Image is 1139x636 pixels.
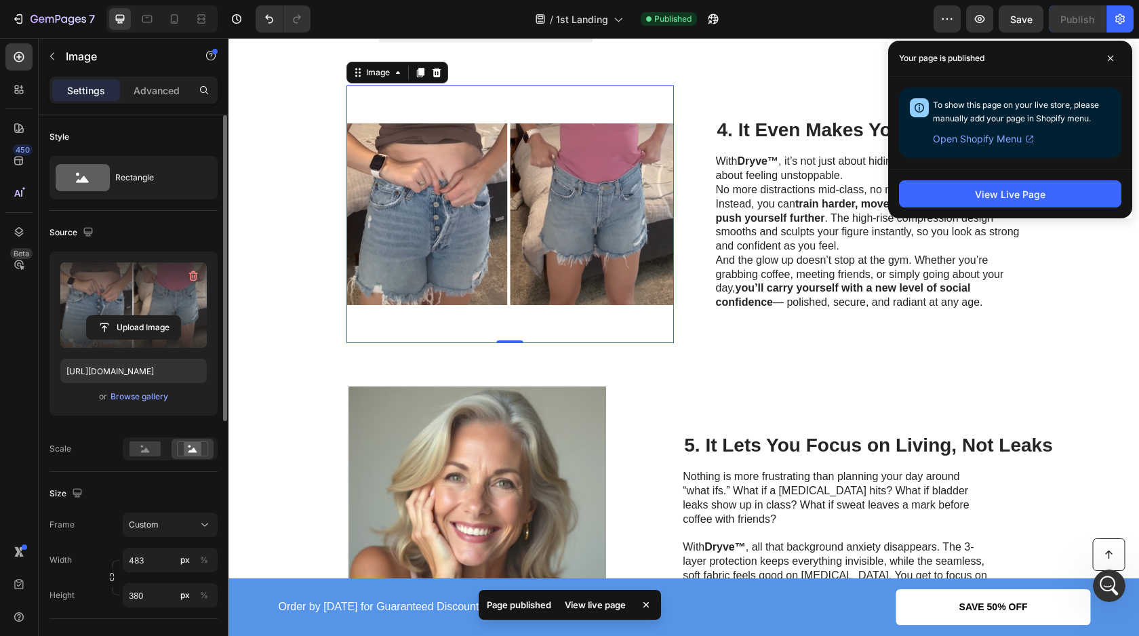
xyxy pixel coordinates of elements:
span: Save [1010,14,1033,25]
div: Size [49,485,85,503]
div: px [180,589,190,601]
p: Nothing is more frustrating than planning your day around “what ifs.” What if a [MEDICAL_DATA] hi... [454,432,759,502]
div: Rest assured, this is only a maximum estimated time, and we will try our best to resolve it as fa... [22,37,212,103]
h2: 4. It Even Makes You Glow Up [487,79,793,105]
p: Your page is published [899,52,984,65]
div: Thank you for your kind patience. [22,110,212,123]
strong: you’ll carry yourself with a new level of social confidence [487,244,742,270]
p: No more distractions mid-class, no more checking for stains. Instead, you can . The high-rise com... [487,145,792,216]
button: Save [999,5,1043,33]
p: Advanced [134,83,180,98]
button: px [196,587,212,603]
input: https://example.com/image.jpg [60,359,207,383]
iframe: Design area [228,38,1139,636]
div: Style [49,131,69,143]
button: px [196,552,212,568]
div: Beta [10,248,33,259]
strong: train harder, move with total freedom, and push yourself further [487,160,783,186]
span: To show this page on your live store, please manually add your page in Shopify menu. [933,100,1099,123]
div: px [180,554,190,566]
div: % [200,589,208,601]
a: [URL][DOMAIN_NAME] [70,401,176,412]
div: Okay, thank you for letting me know. [11,195,208,225]
button: 7 [5,5,101,33]
button: Accueil [212,5,238,31]
img: Profile image for Henry [39,7,60,29]
p: Settings [67,83,105,98]
div: Rectangle [115,162,198,193]
strong: Dryve™ [476,503,517,515]
strong: SAVE 50% OFF [731,563,799,574]
div: user dit… [11,142,260,195]
label: Width [49,554,72,566]
div: Septembre 26 [11,236,260,254]
button: Sélectionneur d’emoji [21,444,32,455]
h1: [PERSON_NAME] [66,7,154,17]
div: Publish [1060,12,1094,26]
button: Start recording [86,444,97,455]
div: Source [49,224,96,242]
button: Publish [1049,5,1106,33]
button: Télécharger la pièce jointe [64,444,75,455]
input: px% [123,583,218,608]
textarea: Envoyer un message... [12,416,260,439]
div: Henry dit… [11,195,260,236]
button: View Live Page [899,180,1121,207]
p: 7 [89,11,95,27]
button: Upload Image [86,315,181,340]
div: 450 [13,144,33,155]
div: i see, can you make it in priority please, i am going to run ads [DATE] [49,142,260,184]
button: Envoyer un message… [233,439,254,460]
div: Scale [49,443,71,455]
div: % [200,554,208,566]
a: SAVE 50% OFF [668,551,862,587]
button: Sélectionneur de fichier gif [43,444,54,455]
span: Open Shopify Menu [933,131,1022,147]
p: Page published [487,598,551,612]
span: Published [654,13,692,25]
p: Image [66,48,181,64]
button: % [177,587,193,603]
h2: 5. It Lets You Focus on Living, Not Leaks [454,395,825,420]
span: or [99,389,107,405]
button: go back [9,5,35,31]
span: Custom [129,519,159,531]
div: Hi, it's [PERSON_NAME] again. I have an update for you concerning the issue. We updated the code ... [22,262,212,315]
div: Undo/Redo [256,5,311,33]
img: gempages_585363903056183954-6558926d-c9b2-440d-bae2-70b4f6e9957b.png [85,349,412,606]
p: And the glow up doesn’t stop at the gym. Whether you’re grabbing coffee, meeting friends, or simp... [487,216,792,272]
iframe: Intercom live chat [1093,570,1125,602]
span: 1st Landing [556,12,608,26]
strong: Dryve™ [509,117,550,129]
label: Frame [49,519,75,531]
button: Custom [123,513,218,537]
input: px% [123,548,218,572]
p: With , it’s not just about hiding leaks or sweat — it’s about feeling unstoppable. [487,117,792,145]
div: Okay, thank you for letting me know. [22,203,197,217]
label: Height [49,589,75,601]
button: Browse gallery [110,390,169,403]
div: Live Link - [22,401,212,414]
span: / [550,12,553,26]
div: View live page [557,595,634,614]
div: Hi, it's [PERSON_NAME] again. I have an update for you concerning the issue. We updated the code ... [11,254,222,455]
div: i see, can you make it in priority please, i am going to run ads [DATE] [60,150,249,176]
div: Henry dit… [11,254,260,456]
img: gempages_585363903056183954-ff370184-6fe9-40b1-91aa-25400c6c2167.png [118,47,445,305]
p: Actif il y a 5h [66,17,123,31]
div: Image [135,28,164,41]
p: With , all that background anxiety disappears. The 3-layer protection keeps everything invisible,... [454,502,759,559]
button: % [177,552,193,568]
div: Fermer [238,5,262,30]
div: View Live Page [975,187,1045,201]
div: Browse gallery [111,391,168,403]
